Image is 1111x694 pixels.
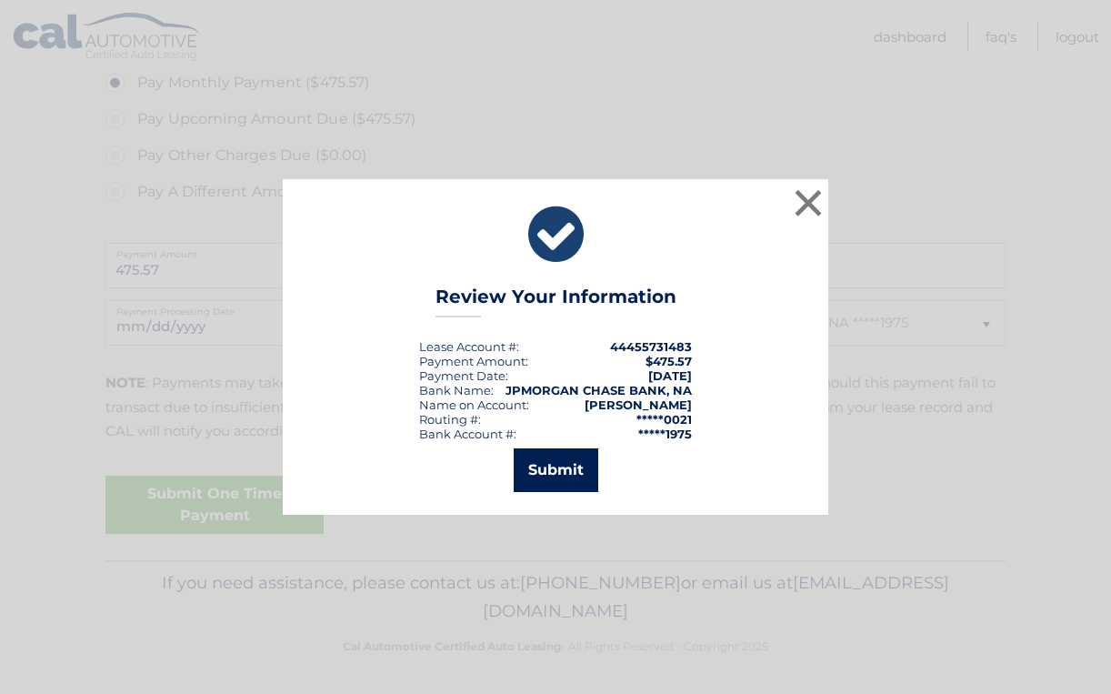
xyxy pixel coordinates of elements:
[419,383,494,397] div: Bank Name:
[419,427,516,441] div: Bank Account #:
[435,286,676,317] h3: Review Your Information
[419,354,528,368] div: Payment Amount:
[419,412,481,427] div: Routing #:
[648,368,692,383] span: [DATE]
[585,397,692,412] strong: [PERSON_NAME]
[790,185,826,221] button: ×
[646,354,692,368] span: $475.57
[610,339,692,354] strong: 44455731483
[419,339,519,354] div: Lease Account #:
[419,397,529,412] div: Name on Account:
[419,368,505,383] span: Payment Date
[514,448,598,492] button: Submit
[505,383,692,397] strong: JPMORGAN CHASE BANK, NA
[419,368,508,383] div: :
